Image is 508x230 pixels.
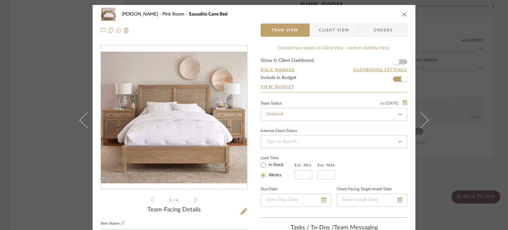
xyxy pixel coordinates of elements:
label: Client-Facing Target Install Date [337,188,392,191]
a: View Budget [261,84,407,89]
span: [PERSON_NAME] [122,12,162,17]
label: Lead Time [261,155,295,161]
label: In Stock [267,162,284,168]
span: on [380,101,385,105]
span: Pink Room [162,12,189,17]
span: / [173,198,176,202]
div: Team Status [261,102,282,105]
div: Content here copies to Client View - confirm visibility there. [261,45,407,52]
img: cd57b253-9b15-43f1-9521-40d0408a2e9f_48x40.jpg [101,8,116,21]
span: [DATE] [385,101,399,106]
span: 4 [176,198,179,202]
label: Est. Min [295,163,312,167]
input: Enter Install Date [337,194,407,207]
button: Bulk Manage [261,67,295,73]
span: Sausalito Cane Bed [189,12,228,17]
span: Team View [272,23,299,37]
label: Est. Max [317,163,335,167]
img: Remove from project [124,28,129,33]
button: close [402,11,407,17]
span: Orders [366,23,400,37]
input: Type to Search… [261,135,407,148]
div: 0 [101,52,247,183]
span: 1 [169,198,173,202]
span: Client View [319,23,349,37]
label: Due Date [261,188,277,191]
input: Type to Search… [261,108,407,121]
button: Dashboard Settings [353,67,407,73]
div: Team-Facing Details [101,207,247,214]
label: Weeks [267,172,281,178]
label: Item Name [101,221,125,226]
input: Enter Due Date [261,194,331,207]
img: cd57b253-9b15-43f1-9521-40d0408a2e9f_436x436.jpg [101,52,247,183]
div: Internal Client Status [261,129,297,133]
mat-radio-group: Select item type [261,161,295,179]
